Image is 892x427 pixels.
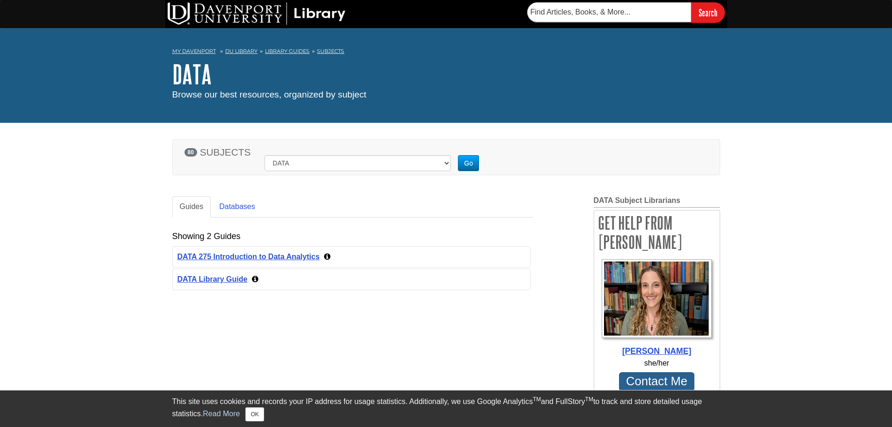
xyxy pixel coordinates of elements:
[317,48,344,54] a: Subjects
[172,127,720,185] section: Subject Search Bar
[602,259,712,338] img: Profile Photo
[599,345,715,357] div: [PERSON_NAME]
[172,60,720,88] h1: DATA
[533,396,541,403] sup: TM
[177,275,248,283] a: DATA Library Guide
[599,358,715,369] div: she/her
[527,2,691,22] input: Find Articles, Books, & More...
[599,259,715,357] a: Profile Photo [PERSON_NAME]
[691,2,725,22] input: Search
[245,407,264,421] button: Close
[184,148,197,157] span: 80
[458,155,479,171] button: Go
[177,253,320,261] a: DATA 275 Introduction to Data Analytics
[212,196,263,217] a: Databases
[265,48,310,54] a: Library Guides
[203,410,240,418] a: Read More
[172,232,241,241] h2: Showing 2 Guides
[594,196,720,208] h2: DATA Subject Librarians
[172,396,720,421] div: This site uses cookies and records your IP address for usage statistics. Additionally, we use Goo...
[594,210,720,255] h2: Get Help From [PERSON_NAME]
[172,88,720,102] div: Browse our best resources, organized by subject
[527,2,725,22] form: Searches DU Library's articles, books, and more
[585,396,593,403] sup: TM
[619,372,695,391] a: Contact Me
[172,196,211,217] a: Guides
[172,47,216,55] a: My Davenport
[225,48,258,54] a: DU Library
[200,147,251,157] span: SUBJECTS
[168,2,346,25] img: DU Library
[172,45,720,60] nav: breadcrumb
